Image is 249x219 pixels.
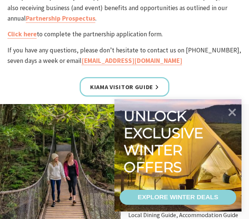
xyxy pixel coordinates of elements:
[80,77,169,97] a: Kiama Visitor Guide
[120,190,236,205] a: EXPLORE WINTER DEALS
[7,29,242,39] p: to complete the partnership application form.
[82,57,182,65] a: [EMAIL_ADDRESS][DOMAIN_NAME]
[7,30,37,39] a: Click here
[7,45,242,66] p: If you have any questions, please don’t hesitate to contact us on [PHONE_NUMBER], seven days a we...
[124,107,206,176] div: Unlock exclusive winter offers
[138,190,218,205] div: EXPLORE WINTER DEALS
[26,14,95,23] a: Partnership Prospectus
